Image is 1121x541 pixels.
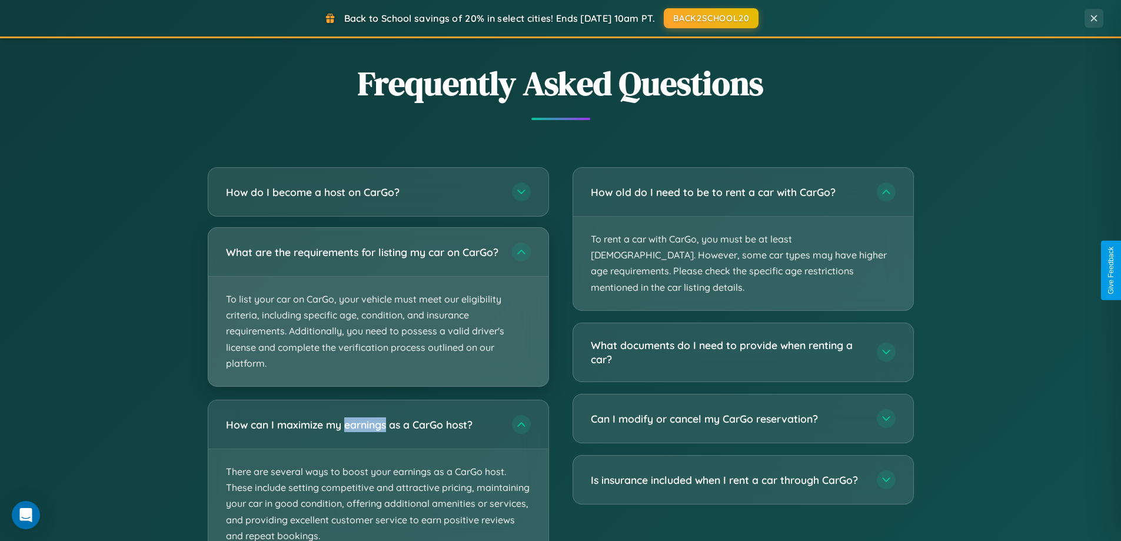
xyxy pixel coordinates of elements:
[12,501,40,529] div: Open Intercom Messenger
[344,12,655,24] span: Back to School savings of 20% in select cities! Ends [DATE] 10am PT.
[226,245,500,260] h3: What are the requirements for listing my car on CarGo?
[573,217,913,310] p: To rent a car with CarGo, you must be at least [DEMOGRAPHIC_DATA]. However, some car types may ha...
[1107,247,1115,294] div: Give Feedback
[226,185,500,200] h3: How do I become a host on CarGo?
[591,185,865,200] h3: How old do I need to be to rent a car with CarGo?
[664,8,759,28] button: BACK2SCHOOL20
[208,277,548,386] p: To list your car on CarGo, your vehicle must meet our eligibility criteria, including specific ag...
[208,61,914,106] h2: Frequently Asked Questions
[591,473,865,487] h3: Is insurance included when I rent a car through CarGo?
[226,417,500,432] h3: How can I maximize my earnings as a CarGo host?
[591,411,865,426] h3: Can I modify or cancel my CarGo reservation?
[591,338,865,367] h3: What documents do I need to provide when renting a car?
